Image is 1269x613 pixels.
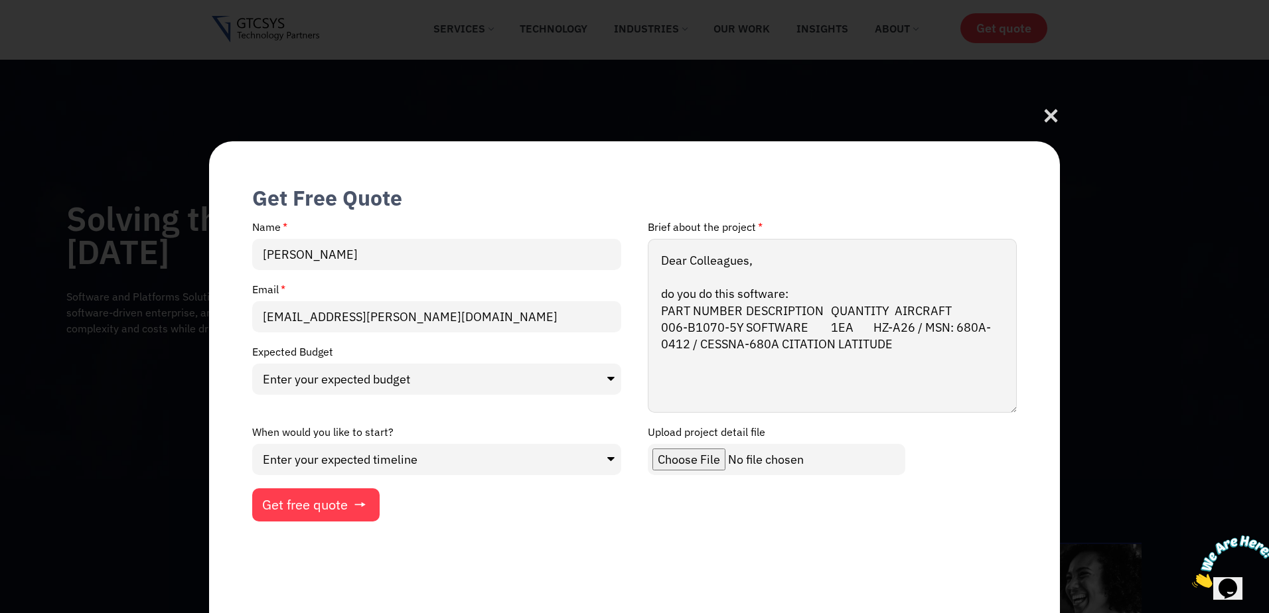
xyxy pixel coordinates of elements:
button: Get free quote [252,488,380,521]
label: Name [252,222,287,239]
form: New Form [252,221,1017,521]
label: Upload project detail file [648,427,765,444]
label: Expected Budget [252,346,333,364]
input: Enter your full name [252,239,621,270]
label: Brief about the project [648,222,763,239]
div: Get Free Quote [252,184,402,212]
input: Enter your email address [252,301,621,332]
label: Email [252,284,285,301]
img: Chat attention grabber [5,5,88,58]
label: When would you like to start? [252,427,394,444]
iframe: chat widget [1187,530,1269,593]
span: Get free quote [262,498,348,511]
